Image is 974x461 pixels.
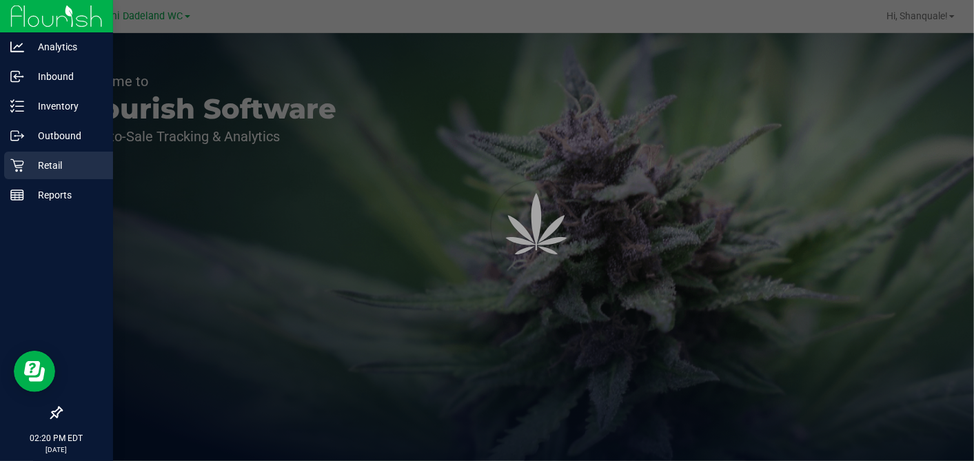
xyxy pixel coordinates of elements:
p: Inbound [24,68,107,85]
inline-svg: Retail [10,158,24,172]
p: 02:20 PM EDT [6,432,107,444]
iframe: Resource center [14,351,55,392]
inline-svg: Inventory [10,99,24,113]
inline-svg: Reports [10,188,24,202]
inline-svg: Inbound [10,70,24,83]
inline-svg: Outbound [10,129,24,143]
inline-svg: Analytics [10,40,24,54]
p: Reports [24,187,107,203]
p: Retail [24,157,107,174]
p: Analytics [24,39,107,55]
p: [DATE] [6,444,107,455]
p: Outbound [24,127,107,144]
p: Inventory [24,98,107,114]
